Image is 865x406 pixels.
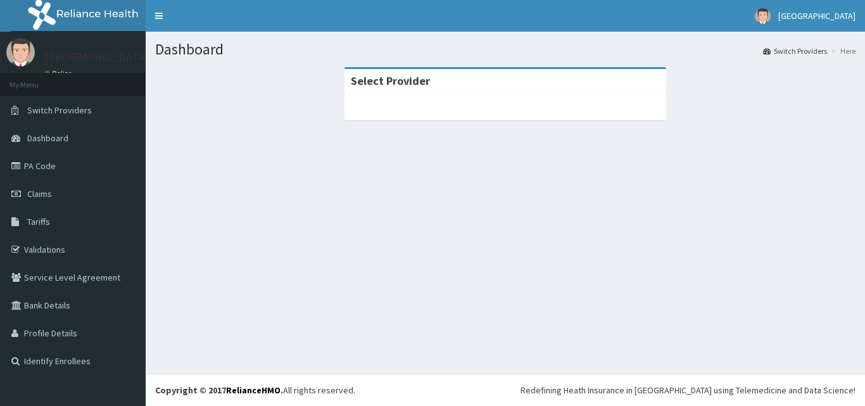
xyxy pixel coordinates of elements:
span: Switch Providers [27,105,92,116]
span: [GEOGRAPHIC_DATA] [778,10,856,22]
img: User Image [6,38,35,67]
a: Switch Providers [763,46,827,56]
span: Tariffs [27,216,50,227]
img: User Image [755,8,771,24]
strong: Copyright © 2017 . [155,384,283,396]
h1: Dashboard [155,41,856,58]
div: Redefining Heath Insurance in [GEOGRAPHIC_DATA] using Telemedicine and Data Science! [521,384,856,396]
span: Dashboard [27,132,68,144]
span: Claims [27,188,52,200]
strong: Select Provider [351,73,430,88]
p: [GEOGRAPHIC_DATA] [44,51,149,63]
a: RelianceHMO [226,384,281,396]
li: Here [828,46,856,56]
footer: All rights reserved. [146,374,865,406]
a: Online [44,69,75,78]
